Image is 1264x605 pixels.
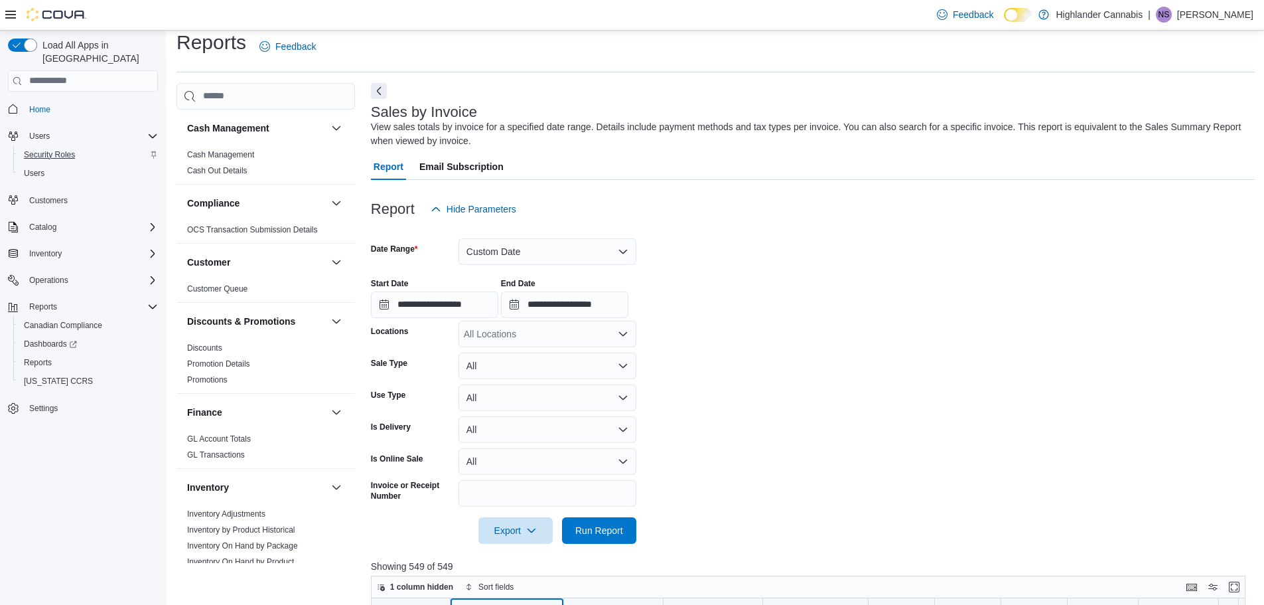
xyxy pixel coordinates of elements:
span: Catalog [24,219,158,235]
button: Next [371,83,387,99]
button: Cash Management [187,122,326,135]
span: Sort fields [478,582,514,592]
button: Customer [187,256,326,269]
button: Home [3,100,163,119]
button: Reports [24,299,62,315]
button: Enter fullscreen [1226,579,1242,595]
a: Feedback [932,1,999,28]
div: Customer [176,281,355,302]
a: Feedback [254,33,321,60]
button: 1 column hidden [372,579,458,595]
span: Inventory [29,248,62,259]
span: Load All Apps in [GEOGRAPHIC_DATA] [37,39,158,65]
a: Cash Management [187,150,254,159]
a: Dashboards [19,336,82,352]
button: Run Report [562,517,636,544]
a: Promotion Details [187,359,250,369]
button: Operations [3,271,163,290]
span: Report [374,153,403,180]
a: OCS Transaction Submission Details [187,225,318,234]
button: Canadian Compliance [13,316,163,335]
p: Highlander Cannabis [1056,7,1143,23]
h3: Cash Management [187,122,269,135]
span: Export [486,517,545,544]
span: Cash Out Details [187,165,247,176]
span: Users [19,165,158,181]
h3: Compliance [187,197,240,210]
input: Press the down key to open a popover containing a calendar. [371,292,498,318]
a: Promotions [187,375,228,385]
span: Operations [29,275,68,286]
button: Compliance [328,195,344,211]
h3: Finance [187,406,222,419]
span: Inventory On Hand by Product [187,557,294,567]
button: Compliance [187,197,326,210]
span: Run Report [575,524,623,537]
span: GL Account Totals [187,434,251,444]
h3: Inventory [187,481,229,494]
label: Use Type [371,390,405,400]
span: Customers [29,195,68,206]
span: Feedback [275,40,316,53]
button: Discounts & Promotions [328,313,344,329]
span: Inventory Adjustments [187,509,265,519]
button: Inventory [187,481,326,494]
div: View sales totals by invoice for a specified date range. Details include payment methods and tax ... [371,120,1248,148]
span: [US_STATE] CCRS [24,376,93,387]
p: | [1148,7,1151,23]
button: Customers [3,191,163,210]
a: GL Transactions [187,450,245,460]
button: Users [13,164,163,183]
button: Finance [187,406,326,419]
span: Users [24,168,44,179]
button: Operations [24,272,74,288]
div: Discounts & Promotions [176,340,355,393]
span: Canadian Compliance [24,320,102,331]
button: Inventory [24,246,67,262]
a: Settings [24,400,63,416]
span: Inventory by Product Historical [187,525,295,535]
button: Catalog [24,219,62,235]
button: Keyboard shortcuts [1184,579,1200,595]
span: Reports [29,302,57,312]
button: Reports [3,298,163,316]
button: Sort fields [460,579,519,595]
a: Discounts [187,343,222,353]
span: NS [1159,7,1170,23]
div: Navneet Singh [1156,7,1172,23]
span: Users [24,128,158,144]
button: All [458,448,636,475]
span: Customer Queue [187,284,247,294]
label: End Date [501,278,535,289]
label: Date Range [371,244,418,254]
h3: Discounts & Promotions [187,315,295,328]
span: Promotions [187,375,228,385]
button: Export [478,517,553,544]
button: Finance [328,404,344,420]
button: Inventory [3,244,163,263]
label: Locations [371,326,409,337]
a: Home [24,102,56,118]
a: Canadian Compliance [19,317,107,333]
a: Inventory On Hand by Package [187,541,298,551]
span: Hide Parameters [447,203,516,216]
span: Email Subscription [419,153,504,180]
a: GL Account Totals [187,434,251,444]
button: Settings [3,398,163,418]
button: Customer [328,254,344,270]
span: Catalog [29,222,56,232]
span: Reports [24,357,52,368]
span: Dashboards [24,339,77,349]
span: Dark Mode [1004,22,1005,23]
a: Security Roles [19,147,80,163]
span: Inventory On Hand by Package [187,541,298,551]
span: Home [29,104,50,115]
button: Cash Management [328,120,344,136]
a: Dashboards [13,335,163,353]
span: Reports [19,355,158,371]
label: Start Date [371,278,409,289]
label: Invoice or Receipt Number [371,480,453,501]
button: [US_STATE] CCRS [13,372,163,390]
span: Security Roles [19,147,158,163]
a: Customer Queue [187,284,247,294]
